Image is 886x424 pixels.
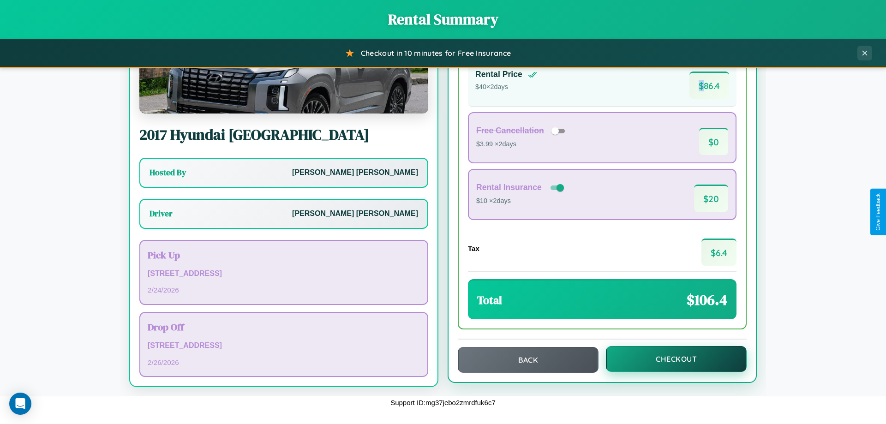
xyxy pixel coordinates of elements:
h3: Pick Up [148,248,420,262]
p: 2 / 26 / 2026 [148,356,420,369]
h4: Rental Insurance [476,183,542,192]
span: $ 0 [699,128,728,155]
span: $ 106.4 [687,290,727,310]
button: Back [458,347,599,373]
h3: Total [477,293,502,308]
button: Checkout [606,346,747,372]
h3: Drop Off [148,320,420,334]
h1: Rental Summary [9,9,877,30]
div: Open Intercom Messenger [9,393,31,415]
h3: Driver [150,208,173,219]
p: [PERSON_NAME] [PERSON_NAME] [292,166,418,179]
h4: Tax [468,245,479,252]
p: [STREET_ADDRESS] [148,339,420,352]
h3: Hosted By [150,167,186,178]
p: 2 / 24 / 2026 [148,284,420,296]
p: [STREET_ADDRESS] [148,267,420,281]
div: Give Feedback [875,193,881,231]
p: $10 × 2 days [476,195,566,207]
p: $ 40 × 2 days [475,81,537,93]
span: Checkout in 10 minutes for Free Insurance [361,48,511,58]
span: $ 6.4 [701,239,736,266]
p: Support ID: mg37jebo2zmrdfuk6c7 [390,396,496,409]
h4: Free Cancellation [476,126,544,136]
h2: 2017 Hyundai [GEOGRAPHIC_DATA] [139,125,428,145]
p: $3.99 × 2 days [476,138,568,150]
h4: Rental Price [475,70,522,79]
p: [PERSON_NAME] [PERSON_NAME] [292,207,418,221]
span: $ 20 [694,185,728,212]
span: $ 86.4 [689,72,729,99]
